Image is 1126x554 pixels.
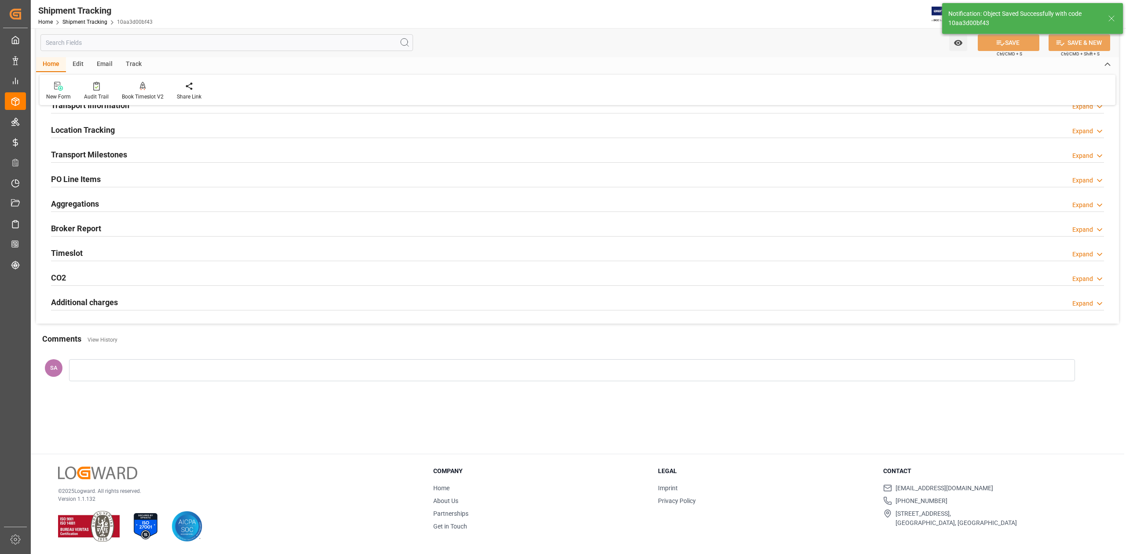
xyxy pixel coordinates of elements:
[433,523,467,530] a: Get in Touch
[658,467,872,476] h3: Legal
[949,34,967,51] button: open menu
[172,511,202,542] img: AICPA SOC
[433,510,468,517] a: Partnerships
[1072,176,1093,185] div: Expand
[90,57,119,72] div: Email
[1072,274,1093,284] div: Expand
[88,337,117,343] a: View History
[433,467,647,476] h3: Company
[997,51,1022,57] span: Ctrl/CMD + S
[896,484,993,493] span: [EMAIL_ADDRESS][DOMAIN_NAME]
[433,485,450,492] a: Home
[883,467,1097,476] h3: Contact
[1072,250,1093,259] div: Expand
[84,93,109,101] div: Audit Trail
[51,247,83,259] h2: Timeslot
[1061,51,1100,57] span: Ctrl/CMD + Shift + S
[433,497,458,504] a: About Us
[896,509,1017,528] span: [STREET_ADDRESS], [GEOGRAPHIC_DATA], [GEOGRAPHIC_DATA]
[1072,151,1093,160] div: Expand
[948,9,1100,28] div: Notification: Object Saved Successfully with code 10aa3d00bf43
[932,7,962,22] img: Exertis%20JAM%20-%20Email%20Logo.jpg_1722504956.jpg
[177,93,201,101] div: Share Link
[42,333,81,345] h2: Comments
[36,57,66,72] div: Home
[38,4,153,17] div: Shipment Tracking
[1072,299,1093,308] div: Expand
[658,485,678,492] a: Imprint
[122,93,164,101] div: Book Timeslot V2
[978,34,1039,51] button: SAVE
[1072,200,1093,210] div: Expand
[658,497,696,504] a: Privacy Policy
[130,511,161,542] img: ISO 27001 Certification
[51,272,66,284] h2: CO2
[51,198,99,210] h2: Aggregations
[1072,225,1093,234] div: Expand
[1072,127,1093,136] div: Expand
[58,495,411,503] p: Version 1.1.132
[62,19,107,25] a: Shipment Tracking
[51,173,101,185] h2: PO Line Items
[1049,34,1110,51] button: SAVE & NEW
[40,34,413,51] input: Search Fields
[51,149,127,160] h2: Transport Milestones
[119,57,148,72] div: Track
[38,19,53,25] a: Home
[46,93,71,101] div: New Form
[1072,102,1093,111] div: Expand
[58,467,137,479] img: Logward Logo
[50,364,58,371] span: SA
[51,222,101,234] h2: Broker Report
[51,296,118,308] h2: Additional charges
[58,487,411,495] p: © 2025 Logward. All rights reserved.
[896,496,947,506] span: [PHONE_NUMBER]
[51,99,129,111] h2: Transport Information
[66,57,90,72] div: Edit
[58,511,120,542] img: ISO 9001 & ISO 14001 Certification
[51,124,115,136] h2: Location Tracking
